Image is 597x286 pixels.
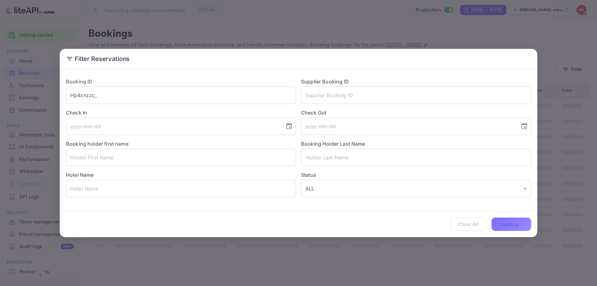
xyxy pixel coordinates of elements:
label: Check Out [301,109,531,116]
button: Choose date [283,120,295,133]
input: Holder Last Name [301,149,531,166]
label: Hotel Name [66,172,94,178]
input: yyyy-mm-dd [301,118,516,135]
label: Booking Holder Last Name [301,141,365,147]
input: Hotel Name [66,180,296,197]
label: Booking holder first name [66,141,128,147]
label: Check In [66,109,296,116]
label: Supplier Booking ID [301,78,349,85]
h2: Filter Reservations [60,49,537,69]
label: Status [301,171,531,179]
label: Booking ID [66,78,93,85]
input: Booking ID [66,87,296,104]
input: yyyy-mm-dd [66,118,280,135]
input: Supplier Booking ID [301,87,531,104]
button: Choose date [518,120,530,133]
input: Holder First Name [66,149,296,166]
div: ALL [301,180,531,197]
